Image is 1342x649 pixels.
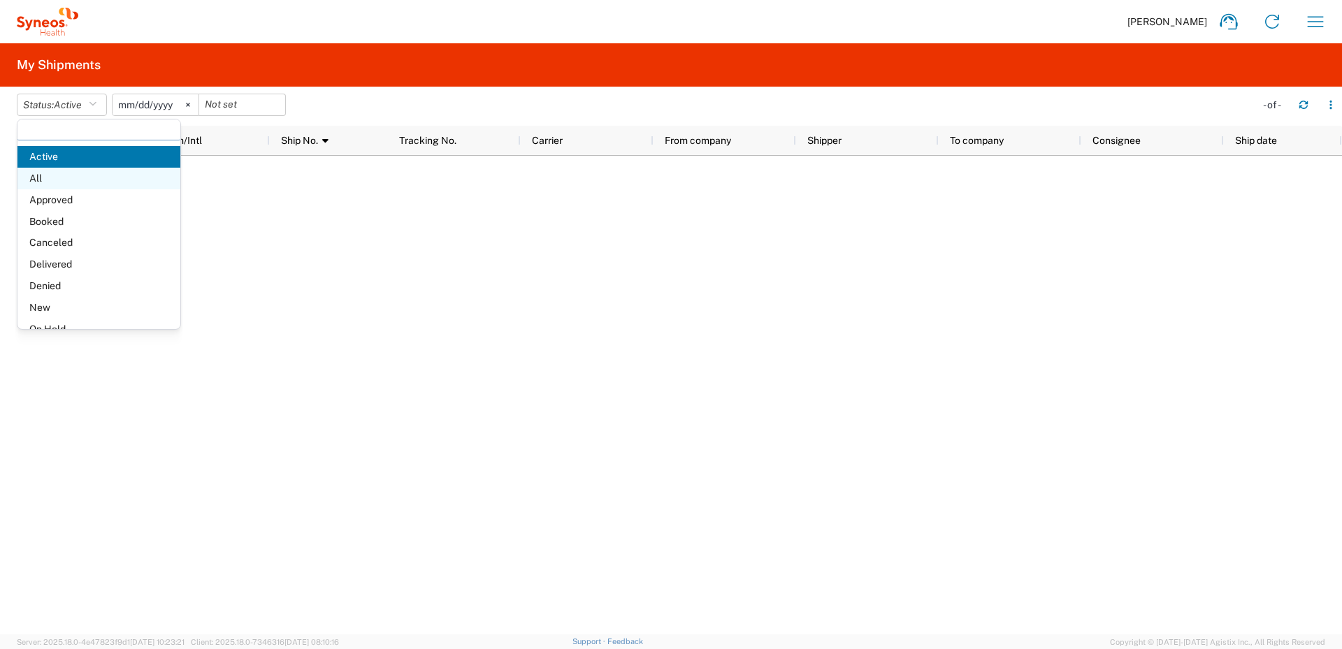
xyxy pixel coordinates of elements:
span: Booked [17,211,180,233]
span: Carrier [532,135,563,146]
button: Status:Active [17,94,107,116]
input: Not set [199,94,285,115]
h2: My Shipments [17,57,101,73]
span: Denied [17,275,180,297]
span: Active [17,146,180,168]
span: To company [950,135,1004,146]
span: Tracking No. [399,135,456,146]
span: New [17,297,180,319]
a: Feedback [607,637,643,646]
span: Delivered [17,254,180,275]
span: Consignee [1092,135,1141,146]
span: Ship No. [281,135,318,146]
span: On Hold [17,319,180,340]
span: Ship date [1235,135,1277,146]
div: - of - [1263,99,1287,111]
span: [DATE] 10:23:21 [130,638,185,646]
span: Active [54,99,82,110]
span: Copyright © [DATE]-[DATE] Agistix Inc., All Rights Reserved [1110,636,1325,648]
span: Canceled [17,232,180,254]
span: All [17,168,180,189]
a: Support [572,637,607,646]
span: Approved [17,189,180,211]
span: Shipper [807,135,842,146]
span: [PERSON_NAME] [1127,15,1207,28]
span: From company [665,135,731,146]
input: Not set [113,94,199,115]
span: Server: 2025.18.0-4e47823f9d1 [17,638,185,646]
span: Client: 2025.18.0-7346316 [191,638,339,646]
span: Dom/Intl [163,135,202,146]
span: [DATE] 08:10:16 [284,638,339,646]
